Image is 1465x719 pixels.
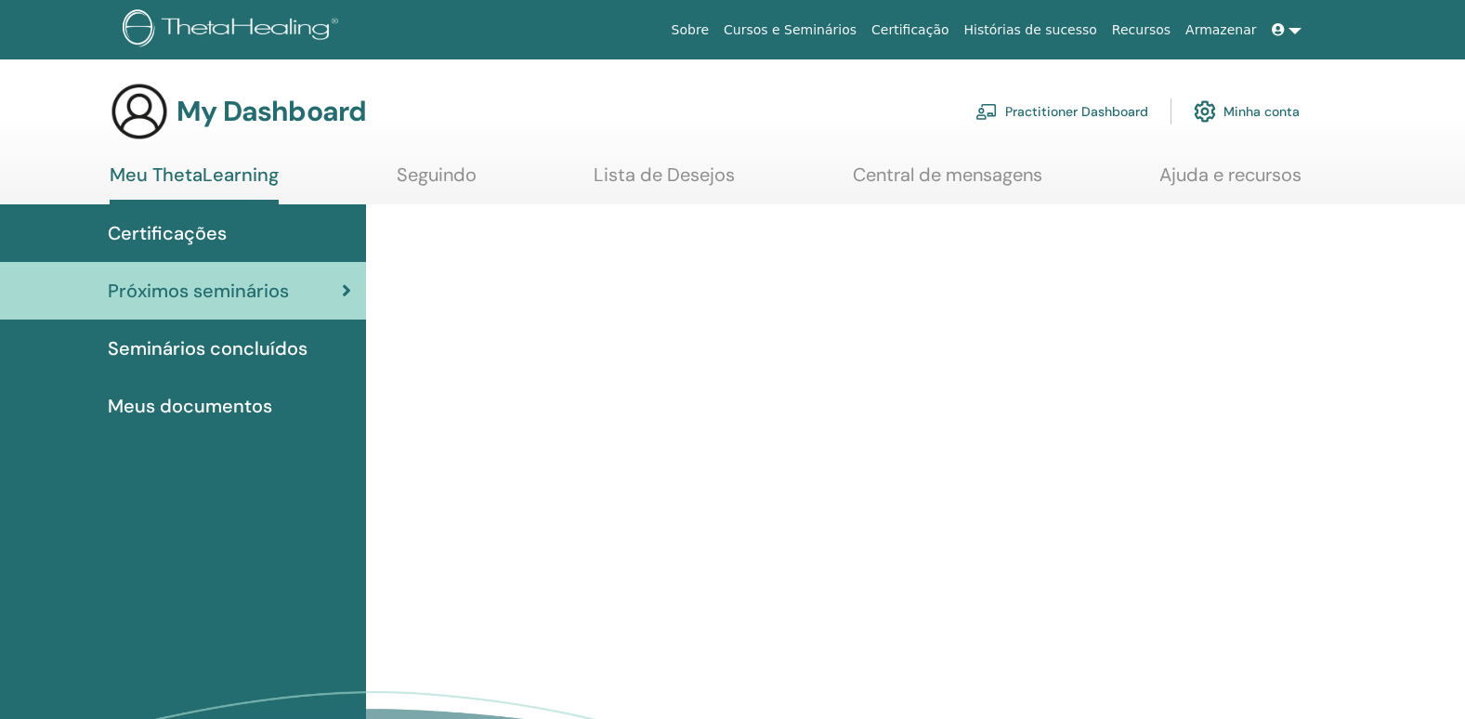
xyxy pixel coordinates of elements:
a: Practitioner Dashboard [975,91,1148,132]
a: Certificação [864,13,956,47]
a: Histórias de sucesso [957,13,1105,47]
span: Meus documentos [108,392,272,420]
a: Recursos [1105,13,1178,47]
a: Minha conta [1194,91,1300,132]
span: Certificações [108,219,227,247]
a: Armazenar [1178,13,1263,47]
a: Central de mensagens [853,163,1042,200]
span: Seminários concluídos [108,334,307,362]
a: Ajuda e recursos [1159,163,1301,200]
a: Meu ThetaLearning [110,163,279,204]
a: Lista de Desejos [594,163,735,200]
span: Próximos seminários [108,277,289,305]
img: logo.png [123,9,345,51]
img: generic-user-icon.jpg [110,82,169,141]
a: Seguindo [397,163,477,200]
a: Sobre [664,13,716,47]
h3: My Dashboard [177,95,366,128]
img: chalkboard-teacher.svg [975,103,998,120]
img: cog.svg [1194,96,1216,127]
a: Cursos e Seminários [716,13,864,47]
